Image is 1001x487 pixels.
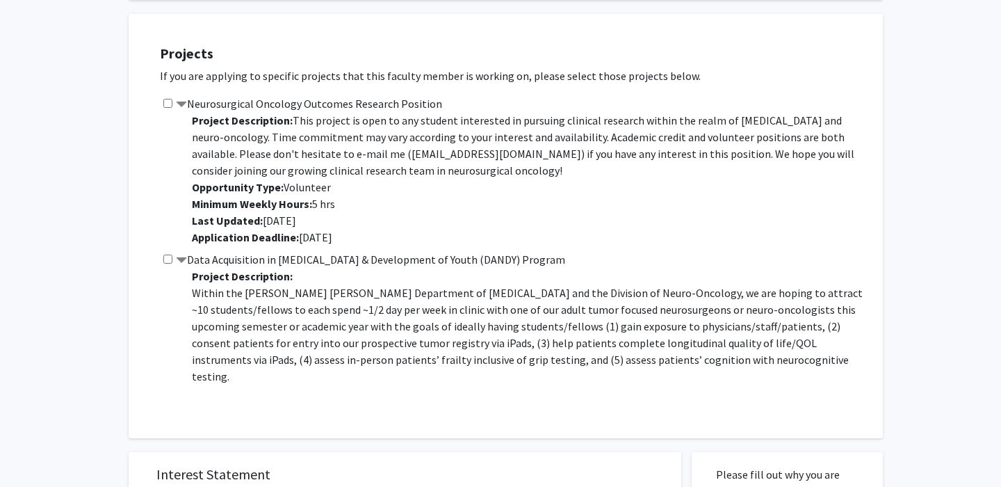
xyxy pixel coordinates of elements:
b: Last Updated: [192,214,263,227]
b: Opportunity Type: [192,180,284,194]
p: If you are applying to specific projects that this faculty member is working on, please select th... [160,67,869,84]
span: This project is open to any student interested in pursuing clinical research within the realm of ... [192,113,854,177]
h5: Interest Statement [156,466,653,483]
iframe: Chat [10,424,59,477]
b: Project Description: [192,269,293,283]
b: Project Description: [192,113,293,127]
b: Application Deadline: [192,230,299,244]
span: 5 hrs [192,197,335,211]
label: Data Acquisition in [MEDICAL_DATA] & Development of Youth (DANDY) Program [176,251,565,268]
p: Within the [PERSON_NAME] [PERSON_NAME] Department of [MEDICAL_DATA] and the Division of Neuro-Onc... [192,285,869,385]
b: Minimum Weekly Hours: [192,197,312,211]
span: Volunteer [192,180,331,194]
strong: Projects [160,45,213,62]
span: [DATE] [192,214,296,227]
span: [DATE] [192,230,332,244]
label: Neurosurgical Oncology Outcomes Research Position [176,95,442,112]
